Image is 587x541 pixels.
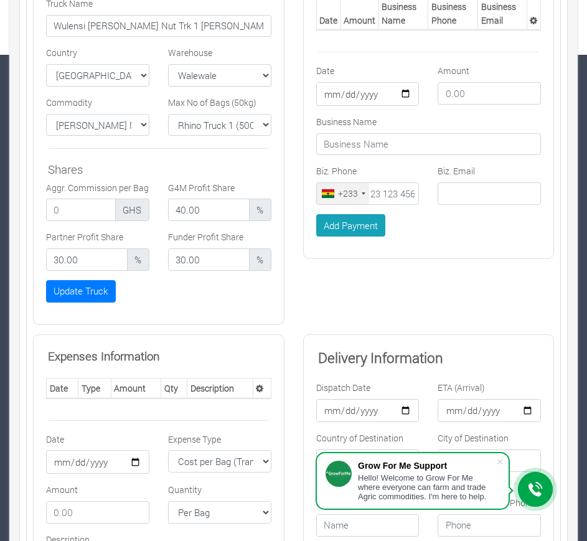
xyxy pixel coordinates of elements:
[168,46,212,59] label: Warehouse
[46,46,77,59] label: Country
[438,164,475,177] label: Biz. Email
[168,483,202,496] label: Quantity
[168,230,243,243] label: Funder Profit Share
[438,82,541,105] input: 0.00
[316,164,357,177] label: Biz. Phone
[127,248,149,271] span: %
[46,248,128,271] input: 0
[115,199,149,221] span: GHS
[316,381,370,394] label: Dispatch Date
[338,187,358,200] div: +233
[78,379,111,398] th: Type
[111,379,161,398] th: Amount
[46,280,116,303] button: Update Truck
[187,379,253,398] th: Description
[46,433,64,446] label: Date
[438,64,469,77] label: Amount
[316,514,420,537] input: Name
[316,431,403,445] label: Country of Destination
[358,473,496,501] div: Hello! Welcome to Grow For Me where everyone can farm and trade Agric commodities. I'm here to help.
[438,514,541,537] input: Phone
[316,182,420,205] input: 23 123 4567
[168,96,256,109] label: Max No of Bags (50kg)
[46,230,123,243] label: Partner Profit Share
[46,450,149,474] input: Date
[161,379,187,398] th: Qty
[168,181,235,194] label: G4M Profit Share
[438,381,485,394] label: ETA (Arrival)
[318,348,443,367] b: Delivery Information
[316,399,420,423] input: Dispatch Time
[438,449,541,472] input: Location
[316,133,542,156] input: Business Name
[46,501,149,524] input: 0.00
[438,399,541,423] input: ETA (Arrival)
[316,82,420,106] input: Date
[316,115,377,128] label: Business Name
[249,248,271,271] span: %
[168,248,250,271] input: 0
[48,162,270,177] h5: Shares
[358,461,496,471] div: Grow For Me Support
[46,199,116,221] input: 0
[438,431,509,445] label: City of Destination
[168,199,250,221] input: 0
[316,214,386,237] button: Add Payment
[46,483,78,496] label: Amount
[316,64,334,77] label: Date
[46,181,149,194] label: Aggr. Commission per Bag
[46,96,92,109] label: Commodity
[48,348,159,364] b: Expenses Information
[46,15,271,37] input: Enter Truck Name
[47,379,78,398] th: Date
[168,433,221,446] label: Expense Type
[249,199,271,221] span: %
[316,449,420,472] input: Country
[317,183,369,204] div: Ghana (Gaana): +233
